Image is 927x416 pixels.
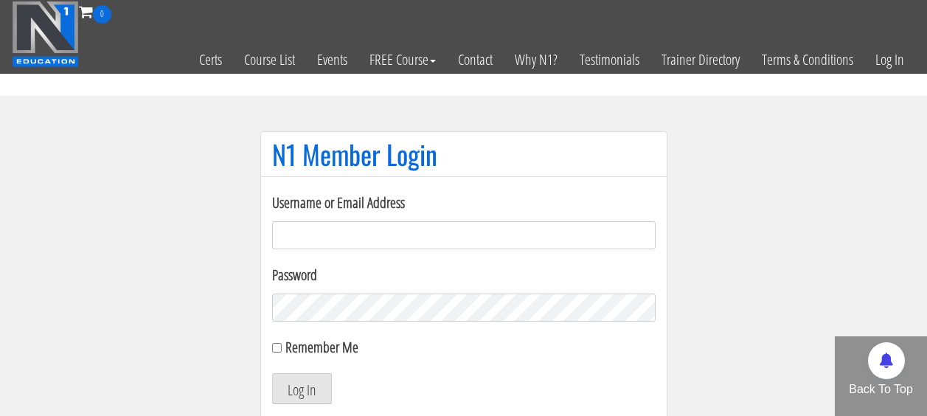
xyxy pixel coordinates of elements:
[358,24,447,96] a: FREE Course
[569,24,650,96] a: Testimonials
[272,139,656,169] h1: N1 Member Login
[504,24,569,96] a: Why N1?
[447,24,504,96] a: Contact
[650,24,751,96] a: Trainer Directory
[864,24,915,96] a: Log In
[272,264,656,286] label: Password
[272,192,656,214] label: Username or Email Address
[751,24,864,96] a: Terms & Conditions
[79,1,111,21] a: 0
[93,5,111,24] span: 0
[835,381,927,398] p: Back To Top
[272,373,332,404] button: Log In
[12,1,79,67] img: n1-education
[188,24,233,96] a: Certs
[233,24,306,96] a: Course List
[285,337,358,357] label: Remember Me
[306,24,358,96] a: Events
